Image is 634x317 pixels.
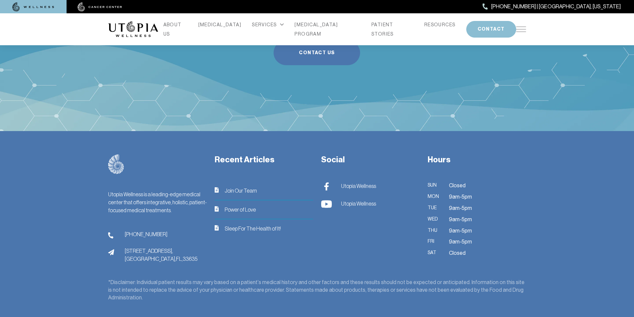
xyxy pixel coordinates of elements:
h3: Recent Articles [215,154,313,165]
a: address[STREET_ADDRESS],[GEOGRAPHIC_DATA],FL,33635 [108,247,207,263]
span: Utopia Wellness [341,200,376,208]
span: Power of Love [225,206,256,214]
span: [PHONE_NUMBER] [125,230,167,238]
img: address [108,249,114,255]
span: 9am-5pm [449,193,472,201]
span: Closed [449,181,466,190]
img: icon [215,187,219,193]
span: Sun [428,181,441,190]
span: 9am-5pm [449,204,472,213]
span: Thu [428,227,441,235]
div: *Disclaimer: Individual patient results may vary based on a patient’s medical history and other f... [108,279,526,302]
a: ABOUT US [163,20,188,39]
img: Utopia Wellness [321,200,332,208]
span: 9am-5pm [449,227,472,235]
span: [PHONE_NUMBER] | [GEOGRAPHIC_DATA], [US_STATE] [491,2,621,11]
a: [MEDICAL_DATA] [198,20,242,29]
a: Utopia Wellness Utopia Wellness [321,199,414,208]
img: wellness [12,2,54,12]
a: iconJoin Our Team [215,187,313,195]
img: logo [108,21,158,37]
span: Closed [449,249,466,257]
a: iconSleep For The Health of It! [215,225,313,233]
img: icon-hamburger [516,27,526,32]
a: [PHONE_NUMBER] | [GEOGRAPHIC_DATA], [US_STATE] [483,2,621,11]
span: Sat [428,249,441,257]
h3: Social [321,154,420,165]
a: [MEDICAL_DATA] PROGRAM [295,20,361,39]
span: Wed [428,215,441,224]
button: CONTACT [466,21,516,38]
span: Tue [428,204,441,213]
a: phone[PHONE_NUMBER] [108,230,207,239]
a: Contact Us [274,40,360,65]
a: PATIENT STORIES [371,20,414,39]
span: 9am-5pm [449,238,472,246]
span: 9am-5pm [449,215,472,224]
a: RESOURCES [424,20,456,29]
img: phone [108,232,113,239]
img: cancer center [78,2,122,12]
a: Utopia Wellness Utopia Wellness [321,181,414,191]
img: logo [108,154,124,174]
h3: Hours [428,154,526,165]
span: [STREET_ADDRESS], [GEOGRAPHIC_DATA], FL, 33635 [125,247,197,263]
div: SERVICES [252,20,284,29]
div: Utopia Wellness is a leading-edge medical center that offers integrative, holistic, patient-focus... [108,190,207,214]
span: Mon [428,193,441,201]
img: Utopia Wellness [321,182,332,191]
span: Sleep For The Health of It! [225,225,281,233]
img: icon [215,225,219,231]
span: Fri [428,238,441,246]
span: Utopia Wellness [341,182,376,190]
a: iconPower of Love [215,206,313,214]
span: Join Our Team [225,187,257,195]
img: icon [215,206,219,212]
